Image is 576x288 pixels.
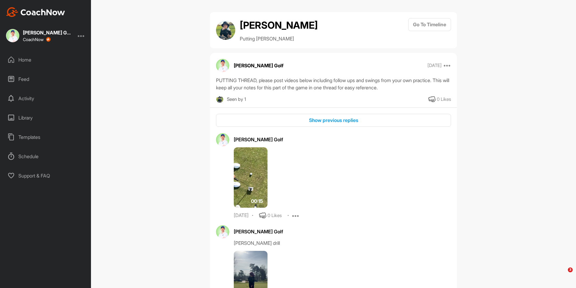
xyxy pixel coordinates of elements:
div: [PERSON_NAME] Golf [234,136,451,143]
div: Feed [3,72,88,87]
div: [PERSON_NAME] Golf [23,30,71,35]
img: square_a4120018e3a3d6688c6919095981194a.jpg [6,29,19,42]
img: avatar [216,225,229,238]
button: Show previous replies [216,114,451,127]
div: [PERSON_NAME] drill [234,239,451,247]
span: 00:15 [251,197,263,205]
div: Show previous replies [221,117,446,124]
span: 3 [568,267,573,272]
div: Templates [3,130,88,145]
h2: [PERSON_NAME] [240,18,318,33]
div: Schedule [3,149,88,164]
div: [DATE] [234,213,249,219]
div: Seen by 1 [227,96,246,103]
img: CoachNow [6,7,65,17]
p: [PERSON_NAME] Golf [234,62,283,69]
img: media [234,147,268,208]
div: Library [3,110,88,125]
img: square_4d8a270c0daddab99fdff5767814f494.jpg [216,96,224,103]
div: [PERSON_NAME] Golf [234,228,451,235]
div: Support & FAQ [3,168,88,183]
div: Activity [3,91,88,106]
a: Go To Timeline [408,18,451,42]
iframe: Intercom live chat [556,267,570,282]
div: CoachNow [23,37,51,42]
img: avatar [216,133,229,146]
p: [DATE] [427,62,442,69]
p: Putting [PERSON_NAME] [240,35,318,42]
img: avatar [216,59,229,72]
button: Go To Timeline [408,18,451,31]
img: avatar [216,21,235,40]
div: Home [3,52,88,67]
div: 0 Likes [437,96,451,103]
div: 0 Likes [268,212,282,219]
div: PUTTING THREAD, please post videos below including follow ups and swings from your own practice. ... [216,77,451,91]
